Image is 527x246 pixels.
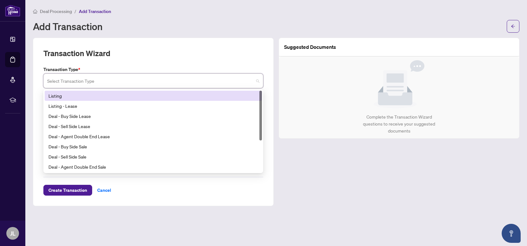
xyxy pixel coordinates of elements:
div: Listing [48,92,258,99]
div: Complete the Transaction Wizard questions to receive your suggested documents [356,113,442,134]
button: Open asap [502,224,521,243]
span: arrow-left [511,24,515,29]
div: Deal - Buy Side Lease [48,113,258,120]
div: Deal - Sell Side Lease [48,123,258,130]
span: Add Transaction [79,9,111,14]
div: Deal - Agent Double End Sale [45,162,262,172]
div: Deal - Buy Side Sale [48,143,258,150]
div: Listing [45,91,262,101]
span: Cancel [97,185,111,195]
div: Deal - Agent Double End Sale [48,163,258,170]
button: Create Transaction [43,185,92,196]
h1: Add Transaction [33,21,103,31]
div: Listing - Lease [45,101,262,111]
li: / [74,8,76,15]
span: Deal Processing [40,9,72,14]
div: Deal - Sell Side Lease [45,121,262,131]
label: Transaction Type [43,66,263,73]
span: home [33,9,37,14]
div: Deal - Sell Side Sale [48,153,258,160]
span: JL [10,229,16,238]
div: Deal - Buy Side Sale [45,141,262,152]
article: Suggested Documents [284,43,336,51]
span: Create Transaction [48,185,87,195]
img: logo [5,5,20,16]
div: Deal - Agent Double End Lease [45,131,262,141]
div: Listing - Lease [48,102,258,109]
div: Deal - Sell Side Sale [45,152,262,162]
button: Cancel [92,185,116,196]
img: Null State Icon [374,60,424,108]
div: Deal - Agent Double End Lease [48,133,258,140]
h2: Transaction Wizard [43,48,110,58]
div: Deal - Buy Side Lease [45,111,262,121]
